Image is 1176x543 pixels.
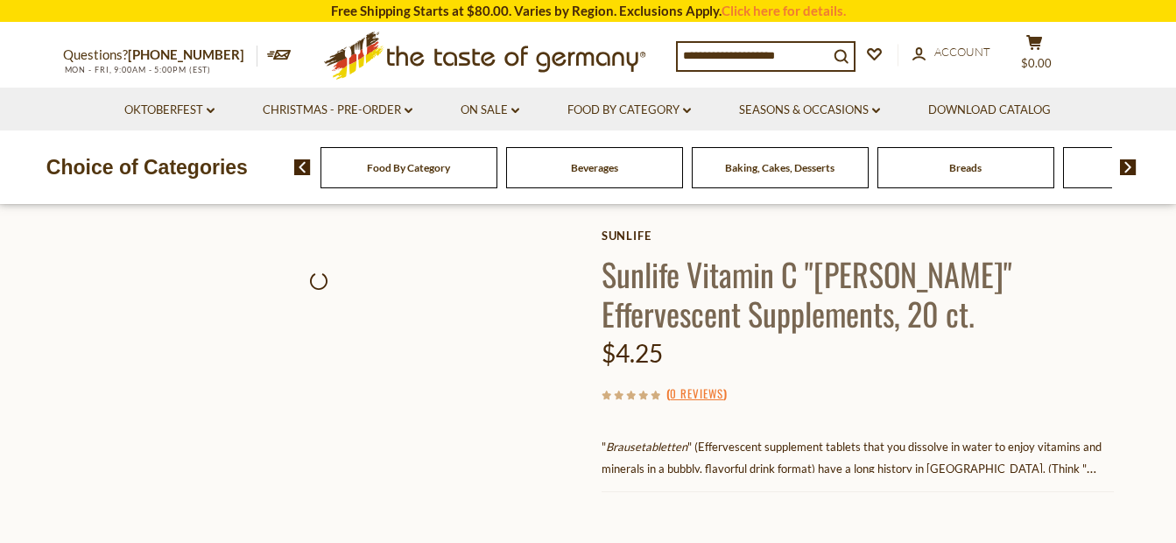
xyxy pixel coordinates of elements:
a: Food By Category [367,161,450,174]
span: $0.00 [1021,56,1052,70]
img: previous arrow [294,159,311,175]
a: Oktoberfest [124,101,215,120]
span: $4.25 [602,338,663,368]
a: Click here for details. [722,3,846,18]
a: Download Catalog [928,101,1051,120]
em: Brausetabletten [606,440,687,454]
a: Food By Category [567,101,691,120]
img: next arrow [1120,159,1137,175]
a: Account [912,43,990,62]
a: Seasons & Occasions [739,101,880,120]
a: Beverages [571,161,618,174]
p: Questions? [63,44,257,67]
span: MON - FRI, 9:00AM - 5:00PM (EST) [63,65,212,74]
a: On Sale [461,101,519,120]
a: [PHONE_NUMBER] [128,46,244,62]
h1: Sunlife Vitamin C "[PERSON_NAME]" Effervescent Supplements, 20 ct. [602,254,1114,333]
a: Sunlife [602,229,1114,243]
span: " " (Effervescent supplement tablets that you dissolve in water to enjoy vitamins and minerals in... [602,440,1102,497]
a: Breads [949,161,982,174]
span: Account [934,45,990,59]
a: 0 Reviews [670,384,723,404]
a: Christmas - PRE-ORDER [263,101,412,120]
span: ( ) [666,384,727,402]
button: $0.00 [1009,34,1061,78]
a: Baking, Cakes, Desserts [725,161,834,174]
